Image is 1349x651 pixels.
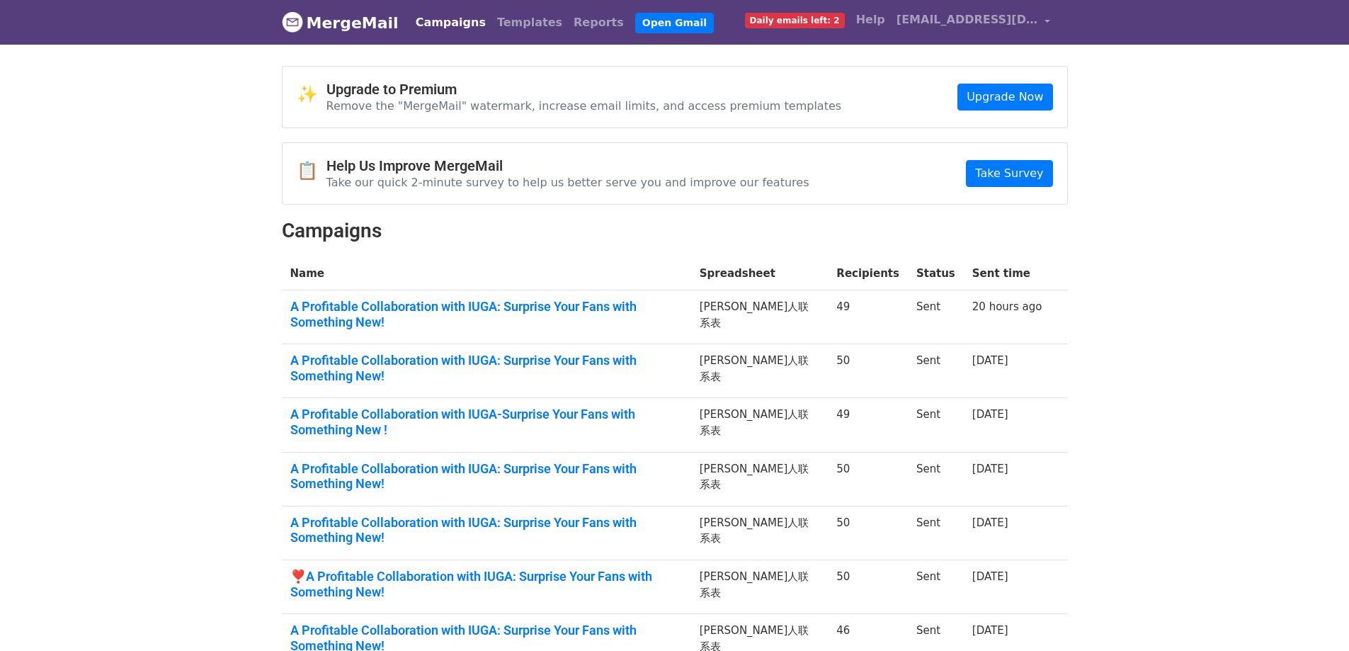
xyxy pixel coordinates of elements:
td: 50 [828,560,908,614]
h4: Upgrade to Premium [326,81,842,98]
p: Remove the "MergeMail" watermark, increase email limits, and access premium templates [326,98,842,113]
img: MergeMail logo [282,11,303,33]
a: [EMAIL_ADDRESS][DOMAIN_NAME] [891,6,1057,39]
a: [DATE] [972,408,1008,421]
a: Take Survey [966,160,1052,187]
a: [DATE] [972,570,1008,583]
p: Take our quick 2-minute survey to help us better serve you and improve our features [326,175,809,190]
td: [PERSON_NAME]人联系表 [691,290,829,344]
a: Templates [491,9,568,37]
span: [EMAIL_ADDRESS][DOMAIN_NAME] [897,11,1038,28]
a: 20 hours ago [972,300,1042,313]
h2: Campaigns [282,219,1068,243]
a: A Profitable Collaboration with IUGA: Surprise Your Fans with Something New! [290,353,683,383]
a: [DATE] [972,463,1008,475]
td: Sent [908,560,964,614]
td: Sent [908,506,964,560]
td: Sent [908,290,964,344]
td: Sent [908,452,964,506]
a: Reports [568,9,630,37]
td: [PERSON_NAME]人联系表 [691,344,829,398]
iframe: Chat Widget [1278,583,1349,651]
th: Recipients [828,257,908,290]
a: A Profitable Collaboration with IUGA-Surprise Your Fans with Something New ! [290,407,683,437]
a: Open Gmail [635,13,714,33]
td: [PERSON_NAME]人联系表 [691,398,829,452]
a: Upgrade Now [957,84,1052,111]
h4: Help Us Improve MergeMail [326,157,809,174]
td: Sent [908,344,964,398]
span: Daily emails left: 2 [745,13,845,28]
a: [DATE] [972,624,1008,637]
div: 聊天小组件 [1278,583,1349,651]
td: 50 [828,452,908,506]
span: 📋 [297,161,326,181]
span: ✨ [297,84,326,105]
a: [DATE] [972,516,1008,529]
td: 50 [828,506,908,560]
a: [DATE] [972,354,1008,367]
a: A Profitable Collaboration with IUGA: Surprise Your Fans with Something New! [290,299,683,329]
td: 49 [828,290,908,344]
td: 50 [828,344,908,398]
th: Name [282,257,691,290]
a: Daily emails left: 2 [739,6,850,34]
a: A Profitable Collaboration with IUGA: Surprise Your Fans with Something New! [290,461,683,492]
a: MergeMail [282,8,399,38]
td: [PERSON_NAME]人联系表 [691,452,829,506]
a: ❣️A Profitable Collaboration with IUGA: Surprise Your Fans with Something New! [290,569,683,599]
th: Spreadsheet [691,257,829,290]
td: [PERSON_NAME]人联系表 [691,560,829,614]
td: [PERSON_NAME]人联系表 [691,506,829,560]
th: Status [908,257,964,290]
a: Campaigns [410,9,491,37]
a: A Profitable Collaboration with IUGA: Surprise Your Fans with Something New! [290,515,683,545]
th: Sent time [964,257,1051,290]
td: Sent [908,398,964,452]
a: Help [850,6,891,34]
td: 49 [828,398,908,452]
